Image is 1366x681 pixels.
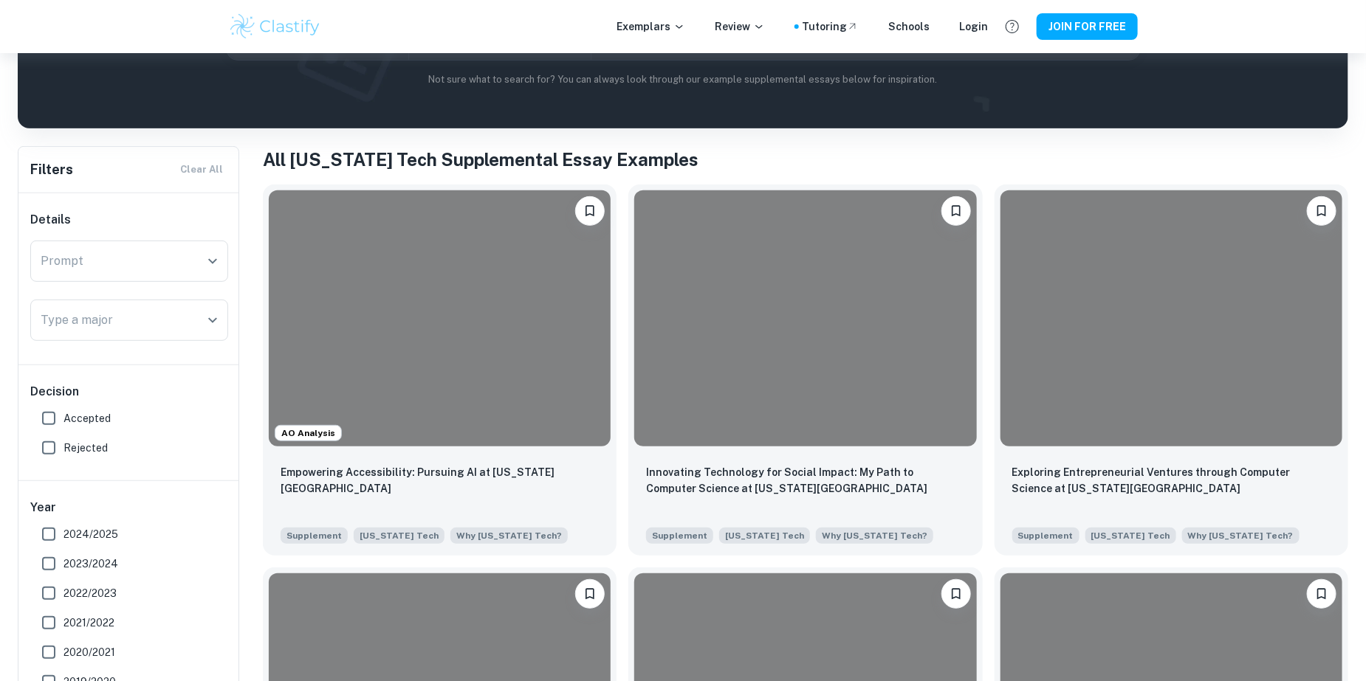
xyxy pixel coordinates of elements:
[64,410,111,426] span: Accepted
[941,196,971,226] button: Please log in to bookmark exemplars
[575,579,605,609] button: Please log in to bookmark exemplars
[1012,464,1331,497] p: Exploring Entrepreneurial Ventures through Computer Science at Georgia Tech
[802,18,859,35] a: Tutoring
[228,12,322,41] img: Clastify logo
[816,526,933,544] span: Why do you want to study your chosen major specifically at Georgia Tech?
[64,440,108,456] span: Rejected
[30,159,73,180] h6: Filters
[888,18,930,35] a: Schools
[30,72,1336,87] p: Not sure what to search for? You can always look through our example supplemental essays below fo...
[628,184,982,556] a: Please log in to bookmark exemplarsInnovating Technology for Social Impact: My Path to Computer S...
[959,18,988,35] a: Login
[281,464,599,497] p: Empowering Accessibility: Pursuing AI at Georgia Tech
[275,426,341,440] span: AO Analysis
[1307,579,1336,609] button: Please log in to bookmark exemplars
[1188,529,1294,542] span: Why [US_STATE] Tech?
[822,529,927,542] span: Why [US_STATE] Tech?
[575,196,605,226] button: Please log in to bookmark exemplars
[995,184,1348,556] a: Please log in to bookmark exemplarsExploring Entrepreneurial Ventures through Computer Science at...
[450,526,568,544] span: Why do you want to study your chosen major specifically at Georgia Tech?
[202,251,223,272] button: Open
[263,184,617,556] a: AO AnalysisPlease log in to bookmark exemplarsEmpowering Accessibility: Pursuing AI at Georgia Te...
[1182,526,1300,544] span: Why do you want to study your chosen major specifically at Georgia Tech?
[941,579,971,609] button: Please log in to bookmark exemplars
[64,526,118,542] span: 2024/2025
[1037,13,1138,40] button: JOIN FOR FREE
[1012,528,1080,544] span: Supplement
[719,528,810,544] span: [US_STATE] Tech
[64,585,117,601] span: 2022/2023
[263,146,1348,173] h1: All [US_STATE] Tech Supplemental Essay Examples
[64,556,118,572] span: 2023/2024
[30,211,228,229] h6: Details
[617,18,685,35] p: Exemplars
[1307,196,1336,226] button: Please log in to bookmark exemplars
[646,464,964,497] p: Innovating Technology for Social Impact: My Path to Computer Science at Georgia Tech
[646,528,713,544] span: Supplement
[30,383,228,401] h6: Decision
[202,310,223,331] button: Open
[354,528,445,544] span: [US_STATE] Tech
[1085,528,1176,544] span: [US_STATE] Tech
[30,499,228,516] h6: Year
[456,529,562,542] span: Why [US_STATE] Tech?
[281,528,348,544] span: Supplement
[64,644,115,660] span: 2020/2021
[64,615,114,631] span: 2021/2022
[1000,14,1025,39] button: Help and Feedback
[715,18,765,35] p: Review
